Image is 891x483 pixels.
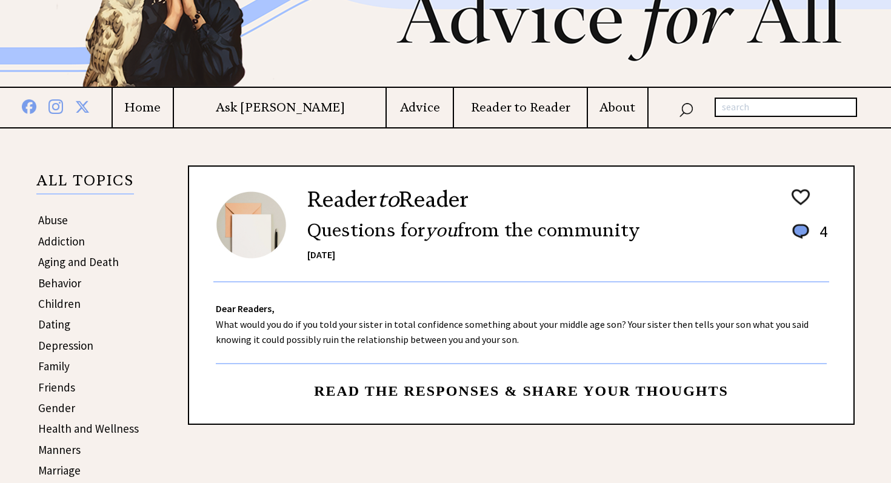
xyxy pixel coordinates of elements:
[314,383,729,399] span: Read the responses & share your thoughts
[307,214,687,240] div: Questions for from the community
[387,100,453,115] a: Advice
[113,100,173,115] a: Home
[38,442,81,457] a: Manners
[790,187,812,208] img: heart_outline%201.png
[216,302,275,315] strong: Dear Readers,
[454,100,587,115] a: Reader to Reader
[22,97,36,114] img: facebook%20blue.png
[679,100,693,118] img: search_nav.png
[38,401,75,415] a: Gender
[213,191,289,259] img: reader-image.png
[715,98,857,117] input: search
[75,98,90,114] img: x%20blue.png
[38,380,75,395] a: Friends
[38,317,70,331] a: Dating
[48,97,63,114] img: instagram%20blue.png
[38,296,81,311] a: Children
[307,214,687,269] div: [DATE]
[377,185,399,213] span: to
[790,222,812,241] img: message_round%201.png
[38,338,93,353] a: Depression
[38,234,85,248] a: Addiction
[38,213,68,227] a: Abuse
[425,219,458,241] span: you
[38,463,81,478] a: Marriage
[36,174,134,195] p: ALL TOPICS
[174,100,385,115] a: Ask [PERSON_NAME]
[813,221,828,253] td: 4
[38,421,139,436] a: Health and Wellness
[307,185,687,269] div: Reader Reader
[588,100,647,115] a: About
[38,276,81,290] a: Behavior
[38,255,119,269] a: Aging and Death
[38,359,70,373] a: Family
[189,282,853,364] div: What would you do if you told your sister in total confidence something about your middle age son...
